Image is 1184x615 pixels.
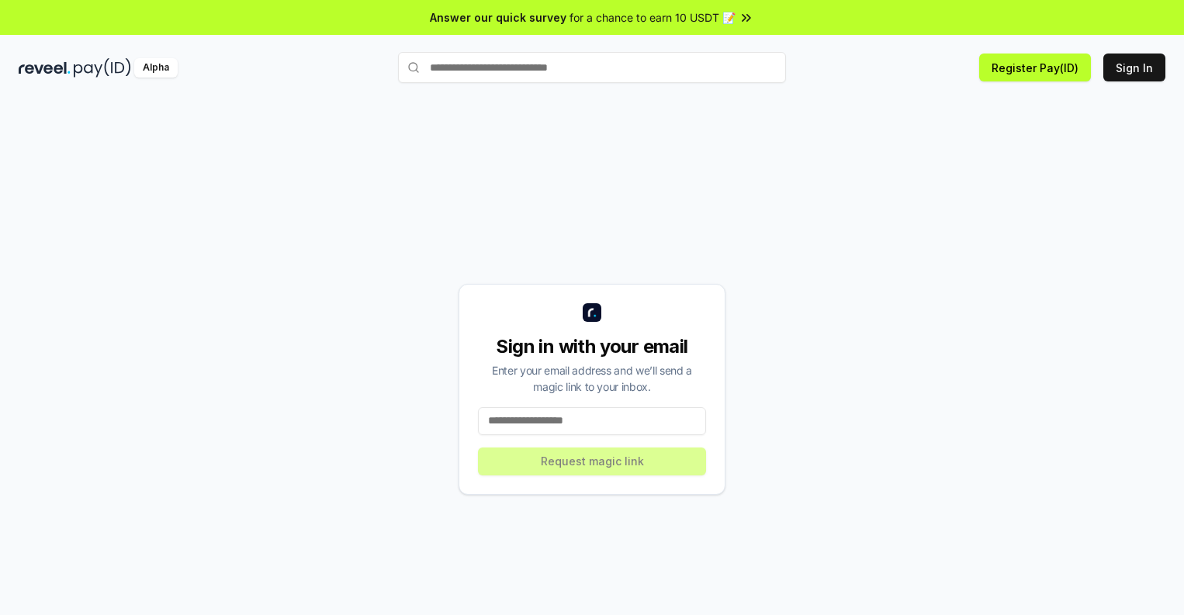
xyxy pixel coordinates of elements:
span: for a chance to earn 10 USDT 📝 [569,9,736,26]
img: pay_id [74,58,131,78]
div: Alpha [134,58,178,78]
span: Answer our quick survey [430,9,566,26]
button: Sign In [1103,54,1165,81]
div: Sign in with your email [478,334,706,359]
img: reveel_dark [19,58,71,78]
button: Register Pay(ID) [979,54,1091,81]
img: logo_small [583,303,601,322]
div: Enter your email address and we’ll send a magic link to your inbox. [478,362,706,395]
